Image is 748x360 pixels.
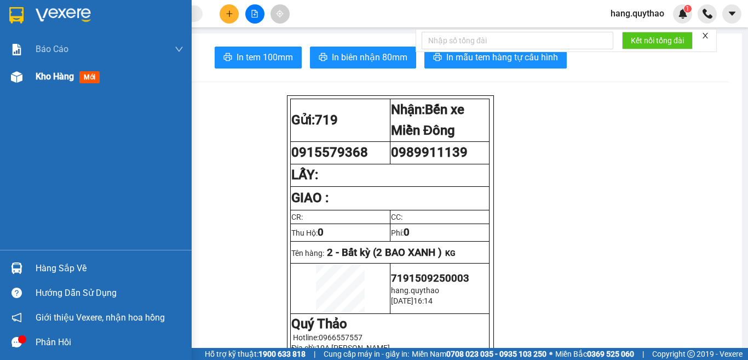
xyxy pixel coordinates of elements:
button: printerIn biên nhận 80mm [310,47,416,68]
span: copyright [687,350,695,358]
span: Giới thiệu Vexere, nhận hoa hồng [36,311,165,324]
span: message [11,337,22,347]
span: down [175,45,183,54]
span: Nhận: [94,10,120,22]
div: 130.000 [8,58,88,71]
strong: Gửi: [291,112,338,128]
img: icon-new-feature [678,9,688,19]
button: Kết nối tổng đài [622,32,693,49]
button: printerIn mẫu tem hàng tự cấu hình [424,47,567,68]
strong: 0708 023 035 - 0935 103 250 [446,350,546,358]
span: hang.quythao [391,286,439,295]
td: Thu Hộ: [291,224,390,241]
span: 10A [PERSON_NAME] [316,344,390,352]
span: In tem 100mm [237,50,293,64]
td: Phí: [390,224,490,241]
img: phone-icon [703,9,712,19]
button: printerIn tem 100mm [215,47,302,68]
strong: 1900 633 818 [258,350,306,358]
div: 0915579368 [9,22,86,38]
span: plus [226,10,233,18]
span: Miền Nam [412,348,546,360]
input: Nhập số tổng đài [422,32,613,49]
button: plus [220,4,239,24]
span: Cung cấp máy in - giấy in: [324,348,409,360]
span: ⚪️ [549,352,553,356]
span: aim [276,10,284,18]
span: 0 [404,226,410,238]
span: | [314,348,315,360]
div: 719 [9,9,86,22]
span: | [642,348,644,360]
span: Kết nối tổng đài [631,35,684,47]
td: CR: [291,210,390,224]
div: 0989911139 [94,36,170,51]
span: 7191509250003 [391,272,469,284]
span: CR : [8,59,25,70]
div: Bến xe Miền Đông [94,9,170,36]
span: printer [223,53,232,63]
span: 719 [315,112,338,128]
div: Hướng dẫn sử dụng [36,285,183,301]
span: [DATE] [391,296,413,305]
span: Kho hàng [36,71,74,82]
span: 0915579368 [291,145,368,160]
span: close [701,32,709,39]
span: 0 [318,226,324,238]
strong: LẤY: [291,167,318,182]
span: Địa chỉ: [291,344,390,352]
span: Hotline: [293,333,363,342]
p: Tên hàng: [291,247,488,259]
img: warehouse-icon [11,262,22,274]
span: Gửi: [9,10,26,22]
strong: GIAO : [291,190,329,205]
span: question-circle [11,288,22,298]
span: printer [319,53,327,63]
button: aim [271,4,290,24]
span: file-add [251,10,258,18]
strong: Nhận: [391,102,464,138]
span: printer [433,53,442,63]
span: Miền Bắc [555,348,634,360]
span: Hỗ trợ kỹ thuật: [205,348,306,360]
span: In biên nhận 80mm [332,50,407,64]
span: mới [79,71,100,83]
div: Phản hồi [36,334,183,351]
div: Hàng sắp về [36,260,183,277]
span: 16:14 [413,296,433,305]
span: 1 [686,5,689,13]
button: file-add [245,4,264,24]
sup: 1 [684,5,692,13]
span: In mẫu tem hàng tự cấu hình [446,50,558,64]
span: Báo cáo [36,42,68,56]
span: KG [445,249,456,258]
span: Bến xe Miền Đông [391,102,464,138]
strong: 0369 525 060 [587,350,634,358]
span: 2 - Bất kỳ (2 BAO XANH ) [327,247,442,259]
img: logo-vxr [9,7,24,24]
span: notification [11,312,22,323]
span: hang.quythao [602,7,673,20]
td: CC: [390,210,490,224]
strong: Quý Thảo [291,316,347,332]
span: 0966557557 [319,333,363,342]
img: warehouse-icon [11,71,22,83]
button: caret-down [722,4,741,24]
span: caret-down [727,9,737,19]
div: Tên hàng: 2 BAO XANH ( : 2 ) [9,77,170,105]
img: solution-icon [11,44,22,55]
span: 0989911139 [391,145,468,160]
